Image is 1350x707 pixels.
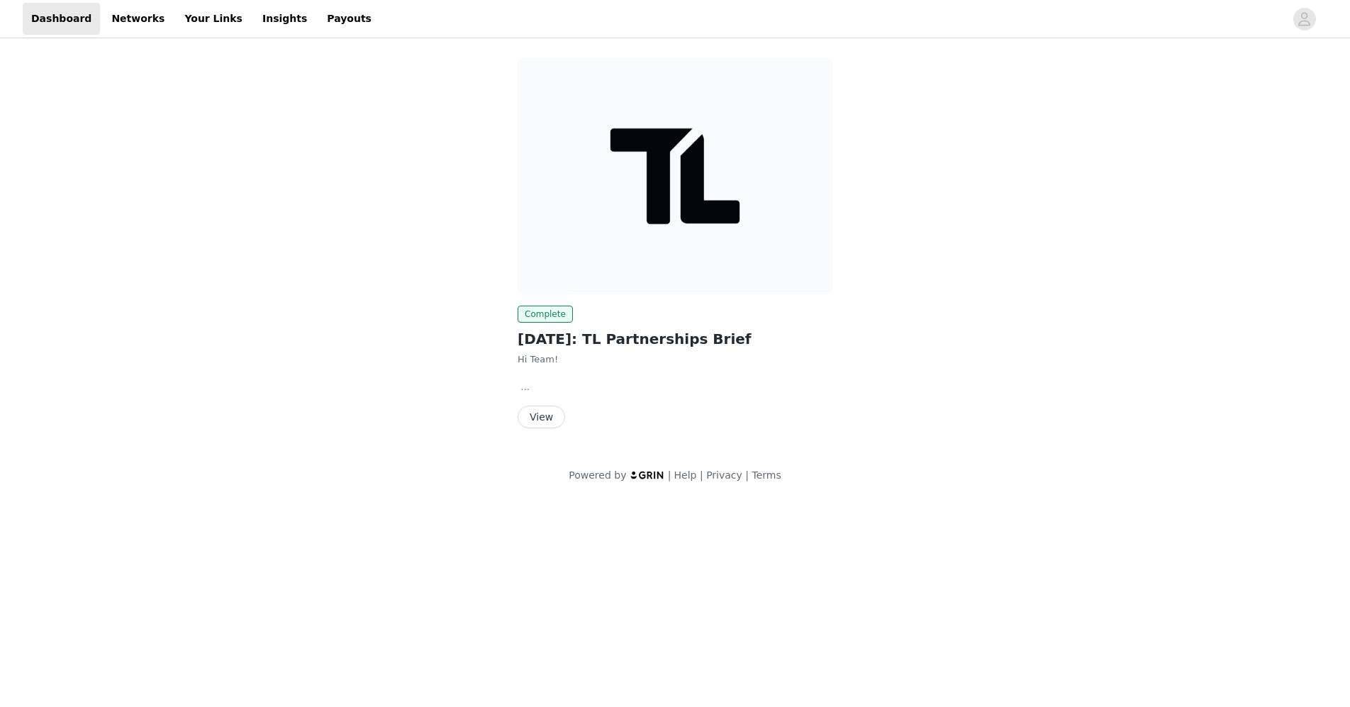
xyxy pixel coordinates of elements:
a: Insights [254,3,316,35]
button: View [518,406,565,428]
a: View [518,412,565,423]
img: logo [630,470,665,479]
a: Your Links [176,3,251,35]
a: Payouts [318,3,380,35]
a: Networks [103,3,173,35]
span: Complete [518,306,573,323]
img: Transparent Labs [518,58,832,294]
a: Privacy [706,469,742,481]
span: Powered by [569,469,626,481]
span: | [668,469,671,481]
span: | [700,469,703,481]
span: | [745,469,749,481]
a: Help [674,469,697,481]
a: Terms [752,469,781,481]
p: Hi Team! [518,352,832,367]
div: avatar [1298,8,1311,30]
h2: [DATE]: TL Partnerships Brief [518,328,832,350]
a: Dashboard [23,3,100,35]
